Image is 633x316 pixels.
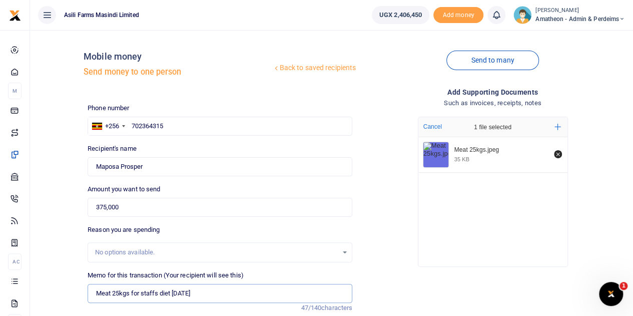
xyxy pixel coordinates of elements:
h4: Such as invoices, receipts, notes [360,98,625,109]
a: Back to saved recipients [272,59,357,77]
span: Amatheon - Admin & Perdeims [535,15,625,24]
span: 1 [619,282,627,290]
div: Meat 25kgs.jpeg [454,146,548,154]
div: 35 KB [454,156,469,163]
span: UGX 2,406,450 [379,10,422,20]
a: profile-user [PERSON_NAME] Amatheon - Admin & Perdeims [513,6,625,24]
h4: Mobile money [84,51,272,62]
label: Amount you want to send [88,184,160,194]
a: Send to many [446,51,538,70]
div: Uganda: +256 [88,117,128,135]
h5: Send money to one person [84,67,272,77]
img: profile-user [513,6,531,24]
li: Toup your wallet [433,7,483,24]
div: No options available. [95,247,338,257]
span: Add money [433,7,483,24]
a: Add money [433,11,483,18]
a: logo-small logo-large logo-large [9,11,21,19]
li: Ac [8,253,22,270]
button: Remove file [552,149,563,160]
small: [PERSON_NAME] [535,7,625,15]
li: M [8,83,22,99]
a: UGX 2,406,450 [372,6,429,24]
h4: Add supporting Documents [360,87,625,98]
div: +256 [105,121,119,131]
img: Meat 25kgs.jpeg [423,142,448,167]
label: Phone number [88,103,129,113]
input: Enter phone number [88,117,352,136]
div: 1 file selected [450,117,535,137]
div: File Uploader [418,117,568,267]
iframe: Intercom live chat [599,282,623,306]
li: Wallet ballance [368,6,433,24]
img: logo-small [9,10,21,22]
span: Asili Farms Masindi Limited [60,11,143,20]
label: Memo for this transaction (Your recipient will see this) [88,270,244,280]
input: Enter extra information [88,284,352,303]
label: Reason you are spending [88,225,160,235]
label: Recipient's name [88,144,137,154]
button: Add more files [550,120,565,134]
input: UGX [88,198,352,217]
button: Cancel [420,120,445,133]
input: Loading name... [88,157,352,176]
